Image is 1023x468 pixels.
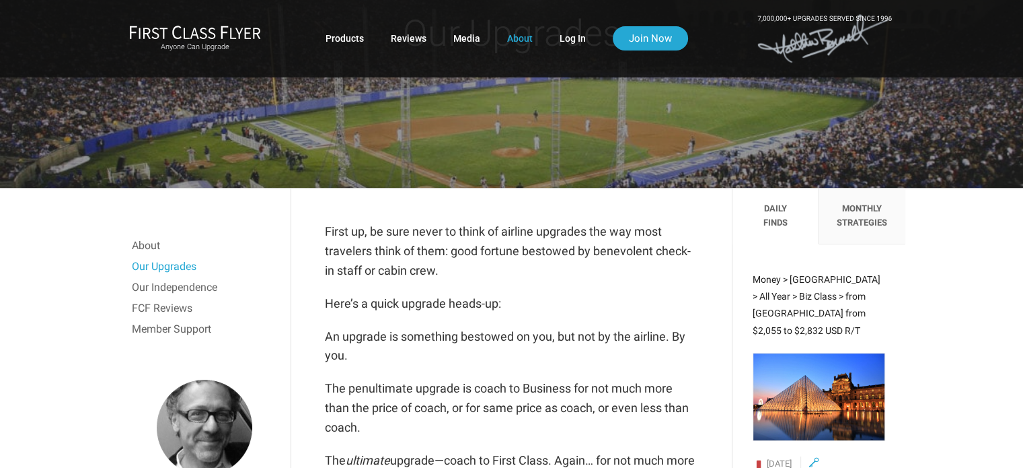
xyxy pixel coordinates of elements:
[129,25,261,52] a: First Class FlyerAnyone Can Upgrade
[132,236,277,339] nav: Menu
[132,319,277,339] a: Member Support
[613,26,688,51] a: Join Now
[132,277,277,298] a: Our Independence
[325,379,698,437] p: The penultimate upgrade is coach to Business for not much more than the price of coach, or for sa...
[129,42,261,52] small: Anyone Can Upgrade
[753,274,880,336] span: Money > [GEOGRAPHIC_DATA] > All Year > Biz Class > from [GEOGRAPHIC_DATA] from $2,055 to $2,832 U...
[326,26,364,51] a: Products
[753,271,884,468] a: Money > [GEOGRAPHIC_DATA] > All Year > Biz Class > from [GEOGRAPHIC_DATA] from $2,055 to $2,832 U...
[325,222,698,280] p: First up, be sure never to think of airline upgrades the way most travelers think of them: good f...
[346,453,390,467] em: ultimate
[132,298,277,319] a: FCF Reviews
[132,236,277,256] a: About
[325,294,698,314] p: Here’s a quick upgrade heads-up:
[560,26,586,51] a: Log In
[507,26,533,51] a: About
[819,189,905,244] li: Monthly Strategies
[732,189,819,244] li: Daily Finds
[391,26,426,51] a: Reviews
[129,25,261,39] img: First Class Flyer
[132,257,277,277] a: Our Upgrades
[453,26,480,51] a: Media
[325,327,698,366] p: An upgrade is something bestowed on you, but not by the airline. By you.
